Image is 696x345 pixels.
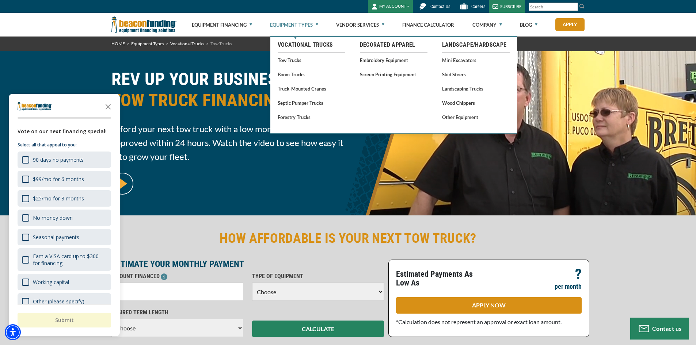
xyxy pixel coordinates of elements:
a: Company [472,13,502,37]
div: Earn a VISA card up to $300 for financing [33,253,107,267]
a: Vocational Trucks [278,41,345,49]
p: ? [575,270,582,279]
div: $25/mo for 3 months [33,195,84,202]
input: Search [529,3,578,11]
h1: REV UP YOUR BUSINESS [111,69,344,116]
span: Contact us [652,325,682,332]
a: Equipment Financing [192,13,252,37]
p: TYPE OF EQUIPMENT [252,272,384,281]
div: Working capital [18,274,111,290]
a: Vendor Services [336,13,384,37]
img: Company logo [18,102,52,111]
a: Finance Calculator [402,13,454,37]
a: Truck-Mounted Cranes [278,84,345,93]
img: video modal pop-up play button [111,173,133,195]
div: $25/mo for 3 months [18,190,111,207]
a: Wood Chippers [442,98,510,107]
a: Screen Printing Equipment [360,70,427,79]
a: Boom Trucks [278,70,345,79]
div: Survey [9,94,120,336]
p: ESTIMATE YOUR MONTHLY PAYMENT [111,260,384,268]
a: Apply [555,18,585,31]
a: Equipment Types [270,13,318,37]
a: HOME [111,41,125,46]
button: Close the survey [101,99,115,114]
input: $ [111,283,243,301]
div: Earn a VISA card up to $300 for financing [18,248,111,271]
a: Landscape/Hardscape [442,41,510,49]
div: Seasonal payments [33,234,79,241]
a: Landscaping Trucks [442,84,510,93]
a: Forestry Trucks [278,112,345,122]
a: Decorated Apparel [360,41,427,49]
div: Vote on our next financing special! [18,127,111,135]
div: No money down [33,214,73,221]
div: 90 days no payments [33,156,84,163]
span: Tow Trucks [210,41,232,46]
p: AMOUNT FINANCED [111,272,243,281]
div: $99/mo for 6 months [33,176,84,183]
a: Equipment Types [131,41,164,46]
span: Contact Us [430,4,450,9]
span: *Calculation does not represent an approval or exact loan amount. [396,318,562,325]
span: Careers [471,4,485,9]
a: Blog [520,13,537,37]
img: Beacon Funding Corporation logo [111,13,176,37]
span: TOW TRUCK FINANCING [111,90,344,111]
button: Submit [18,313,111,327]
a: Mini Excavators [442,55,510,65]
a: APPLY NOW [396,297,582,314]
a: Clear search text [570,4,576,10]
button: Contact us [630,318,689,340]
div: No money down [18,210,111,226]
p: DESIRED TERM LENGTH [111,308,243,317]
a: Tow Trucks [278,55,345,65]
a: Embroidery Equipment [360,55,427,65]
button: CALCULATE [252,321,384,337]
div: Other (please specify) [33,298,84,305]
div: 90 days no payments [18,152,111,168]
div: $99/mo for 6 months [18,171,111,187]
a: Vocational Trucks [170,41,204,46]
div: Working capital [33,279,69,285]
a: Other Equipment [442,112,510,122]
p: per month [555,282,582,291]
p: Select all that appeal to you: [18,141,111,149]
h2: HOW AFFORDABLE IS YOUR NEXT TOW TRUCK? [111,230,585,247]
div: Other (please specify) [18,293,111,310]
img: Search [579,3,585,9]
a: Septic Pumper Trucks [278,98,345,107]
a: Skid Steers [442,70,510,79]
div: Seasonal payments [18,229,111,245]
span: Afford your next tow truck with a low monthly payment. Get approved within 24 hours. Watch the vi... [111,122,344,164]
p: Estimated Payments As Low As [396,270,484,287]
div: Accessibility Menu [5,324,21,340]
